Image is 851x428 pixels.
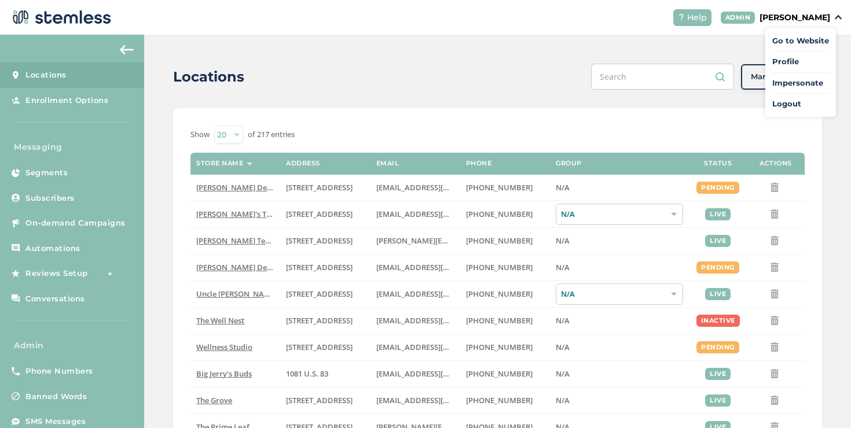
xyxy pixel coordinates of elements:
span: [EMAIL_ADDRESS][DOMAIN_NAME] [376,182,502,193]
label: N/A [556,263,683,272]
label: Wellness Studio [196,342,274,352]
span: Subscribers [25,193,75,204]
img: icon_down-arrow-small-66adaf34.svg [835,15,842,20]
span: Manage Groups [751,71,812,83]
label: Hazel Delivery 4 [196,263,274,272]
label: 209 King Circle [286,289,364,299]
label: (503) 804-9208 [466,209,544,219]
label: 5241 Center Boulevard [286,236,364,246]
label: N/A [556,316,683,326]
a: Profile [772,56,829,68]
th: Actions [747,153,805,175]
span: [EMAIL_ADDRESS][DOMAIN_NAME] [376,395,502,405]
span: Big Jerry's Buds [196,368,252,379]
label: (907) 330-7833 [466,289,544,299]
label: Swapnil Test store [196,236,274,246]
label: arman91488@gmail.com [376,263,454,272]
label: (269) 929-8463 [466,316,544,326]
span: [PHONE_NUMBER] [466,262,533,272]
span: [PHONE_NUMBER] [466,342,533,352]
span: Reviews Setup [25,268,88,279]
span: SMS Messages [25,416,86,427]
span: [PERSON_NAME] Test store [196,235,292,246]
label: N/A [556,183,683,193]
label: (619) 600-1269 [466,396,544,405]
span: [PHONE_NUMBER] [466,315,533,326]
span: [PHONE_NUMBER] [466,209,533,219]
label: Brian's Test Store [196,209,274,219]
label: (580) 539-1118 [466,369,544,379]
span: [STREET_ADDRESS] [286,235,353,246]
span: [EMAIL_ADDRESS][DOMAIN_NAME] [376,289,502,299]
span: Locations [25,69,67,81]
span: Conversations [25,293,85,305]
label: 1005 4th Avenue [286,316,364,326]
p: [PERSON_NAME] [760,12,830,24]
label: Status [704,160,732,167]
label: 17523 Ventura Boulevard [286,183,364,193]
img: glitter-stars-b7820f95.gif [97,262,120,285]
label: dexter@thegroveca.com [376,396,454,405]
label: 123 East Main Street [286,209,364,219]
label: N/A [556,342,683,352]
label: christian@uncleherbsak.com [376,289,454,299]
div: inactive [696,315,740,327]
span: [PHONE_NUMBER] [466,289,533,299]
div: live [705,208,731,220]
label: Group [556,160,582,167]
div: live [705,368,731,380]
label: (818) 561-0790 [466,183,544,193]
span: The Well Nest [196,315,244,326]
span: [STREET_ADDRESS] [286,315,353,326]
span: [EMAIL_ADDRESS][DOMAIN_NAME] [376,342,502,352]
img: icon-sort-1e1d7615.svg [247,163,252,165]
label: arman91488@gmail.com [376,183,454,193]
label: swapnil@stemless.co [376,236,454,246]
label: info@bigjerrysbuds.com [376,369,454,379]
label: vmrobins@gmail.com [376,342,454,352]
label: 1081 U.S. 83 [286,369,364,379]
span: [PHONE_NUMBER] [466,395,533,405]
span: Wellness Studio [196,342,252,352]
label: N/A [556,369,683,379]
span: On-demand Campaigns [25,217,126,229]
label: brianashen@gmail.com [376,209,454,219]
button: Manage Groups [741,64,822,90]
img: icon-help-white-03924b79.svg [678,14,685,21]
span: [PERSON_NAME]'s Test Store [196,209,298,219]
label: Address [286,160,320,167]
label: Big Jerry's Buds [196,369,274,379]
div: pending [696,261,739,274]
div: pending [696,182,739,194]
span: [STREET_ADDRESS] [286,342,353,352]
div: N/A [556,204,683,225]
label: Show [190,129,210,141]
a: Logout [772,98,829,110]
div: live [705,394,731,407]
span: Enrollment Options [25,95,108,106]
label: The Grove [196,396,274,405]
span: [STREET_ADDRESS] [286,182,353,193]
label: N/A [556,396,683,405]
div: ADMIN [721,12,755,24]
div: N/A [556,283,683,305]
label: Hazel Delivery [196,183,274,193]
span: Help [687,12,707,24]
label: 17523 Ventura Boulevard [286,263,364,272]
label: 8155 Center Street [286,396,364,405]
span: The Grove [196,395,232,405]
span: [PHONE_NUMBER] [466,235,533,246]
span: [EMAIL_ADDRESS][DOMAIN_NAME] [376,315,502,326]
span: [PHONE_NUMBER] [466,368,533,379]
span: [PERSON_NAME] Delivery [196,182,287,193]
span: [STREET_ADDRESS] [286,209,353,219]
span: [EMAIL_ADDRESS][DOMAIN_NAME] [376,262,502,272]
iframe: Chat Widget [793,372,851,428]
span: [STREET_ADDRESS] [286,262,353,272]
span: [EMAIL_ADDRESS][DOMAIN_NAME] [376,368,502,379]
label: (503) 332-4545 [466,236,544,246]
label: vmrobins@gmail.com [376,316,454,326]
span: 1081 U.S. 83 [286,368,328,379]
span: [PERSON_NAME][EMAIL_ADDRESS][DOMAIN_NAME] [376,235,562,246]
